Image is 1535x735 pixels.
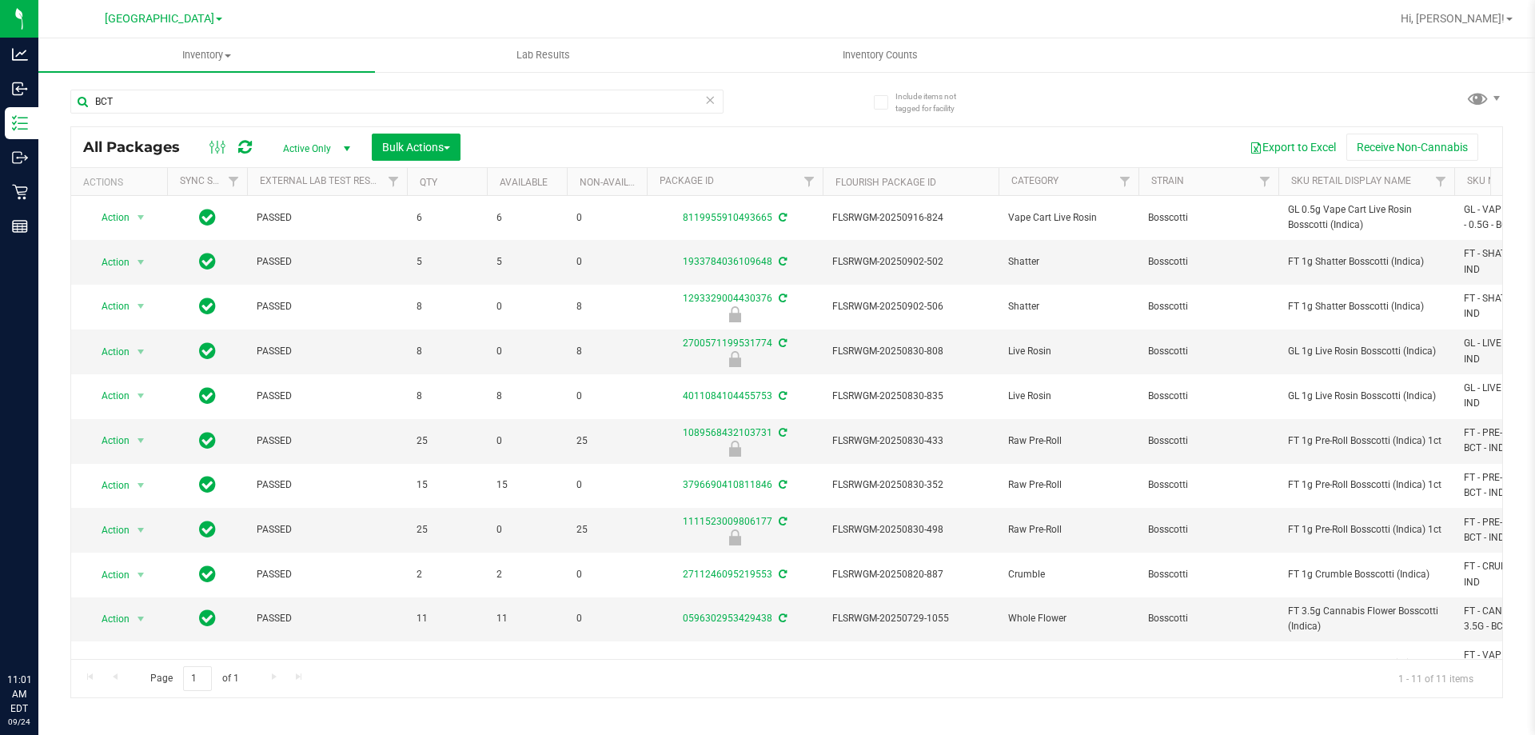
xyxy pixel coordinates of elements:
span: PASSED [257,210,397,226]
a: Lab Results [375,38,712,72]
span: In Sync [199,518,216,541]
span: 0 [576,611,637,626]
span: [GEOGRAPHIC_DATA] [105,12,214,26]
span: FLSRWGM-20250902-502 [832,254,989,270]
span: Whole Flower [1008,611,1129,626]
span: FLSRWGM-20250820-887 [832,567,989,582]
a: Non-Available [580,177,651,188]
span: Raw Pre-Roll [1008,477,1129,493]
inline-svg: Outbound [12,150,28,166]
span: In Sync [199,473,216,496]
span: Sync from Compliance System [776,390,787,401]
span: Action [87,295,130,318]
span: In Sync [199,340,216,362]
span: FT 1g Pre-Roll Bosscotti (Indica) 1ct [1288,522,1445,537]
div: Newly Received [644,306,825,322]
span: 8 [417,344,477,359]
span: Sync from Compliance System [776,569,787,580]
span: 0 [496,299,557,314]
a: 2700571199531774 [683,338,772,349]
a: Qty [420,177,437,188]
span: In Sync [199,295,216,318]
a: 2711246095219553 [683,569,772,580]
span: select [131,341,151,363]
span: select [131,206,151,229]
span: select [131,251,151,274]
span: 0 [496,433,557,449]
span: Inventory [38,48,375,62]
span: Include items not tagged for facility [895,90,975,114]
iframe: Resource center unread badge [47,605,66,624]
a: Available [500,177,548,188]
span: GL 1g Live Rosin Bosscotti (Indica) [1288,389,1445,404]
a: 1111523009806177 [683,516,772,527]
span: Bosscotti [1148,611,1269,626]
span: select [131,519,151,541]
span: FT 1g Shatter Bosscotti (Indica) [1288,299,1445,314]
span: Bosscotti [1148,522,1269,537]
span: Raw Pre-Roll [1008,522,1129,537]
span: 6 [417,210,477,226]
span: FLSRWGM-20250830-352 [832,477,989,493]
a: Package ID [660,175,714,186]
span: select [131,474,151,497]
span: FLSRWGM-20250830-433 [832,433,989,449]
span: PASSED [257,477,397,493]
span: In Sync [199,563,216,585]
span: Action [87,608,130,630]
span: FT 1g Crumble Bosscotti (Indica) [1288,567,1445,582]
span: 0 [576,210,637,226]
span: Bosscotti [1148,344,1269,359]
span: 25 [576,433,637,449]
inline-svg: Reports [12,218,28,234]
button: Bulk Actions [372,134,460,161]
span: 0 [576,254,637,270]
span: GL 0.5g Vape Cart Live Rosin Bosscotti (Indica) [1288,202,1445,233]
span: 25 [576,522,637,537]
span: Shatter [1008,254,1129,270]
a: External Lab Test Result [260,175,385,186]
span: FLSRWGM-20250830-835 [832,389,989,404]
span: Bosscotti [1148,210,1269,226]
a: 1933784036109648 [683,256,772,267]
span: In Sync [199,250,216,273]
span: FLSRWGM-20250830-808 [832,344,989,359]
span: Sync from Compliance System [776,212,787,223]
input: Search Package ID, Item Name, SKU, Lot or Part Number... [70,90,724,114]
span: 11 [496,611,557,626]
span: Page of 1 [137,666,252,691]
a: Strain [1151,175,1184,186]
a: Filter [1112,168,1138,195]
span: In Sync [199,607,216,629]
span: 8 [576,299,637,314]
span: Bosscotti [1148,254,1269,270]
span: 8 [576,344,637,359]
a: Filter [796,168,823,195]
span: GL 1g Live Rosin Bosscotti (Indica) [1288,344,1445,359]
span: 6 [496,210,557,226]
a: 0596302953429438 [683,613,772,624]
inline-svg: Retail [12,184,28,200]
span: select [131,295,151,318]
input: 1 [183,666,212,691]
span: FLSRWGM-20250830-498 [832,522,989,537]
a: Flourish Package ID [835,177,936,188]
span: PASSED [257,344,397,359]
span: 15 [417,477,477,493]
span: Raw Pre-Roll [1008,433,1129,449]
p: 11:01 AM EDT [7,673,31,716]
span: Action [87,564,130,586]
span: PASSED [257,254,397,270]
span: PASSED [257,611,397,626]
span: In Sync [199,429,216,452]
span: Bosscotti [1148,477,1269,493]
span: 2 [417,567,477,582]
span: 15 [496,477,557,493]
span: Action [87,385,130,407]
span: PASSED [257,389,397,404]
span: Live Rosin [1008,344,1129,359]
inline-svg: Analytics [12,46,28,62]
span: 8 [417,389,477,404]
span: PASSED [257,567,397,582]
div: Newly Received [644,529,825,545]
